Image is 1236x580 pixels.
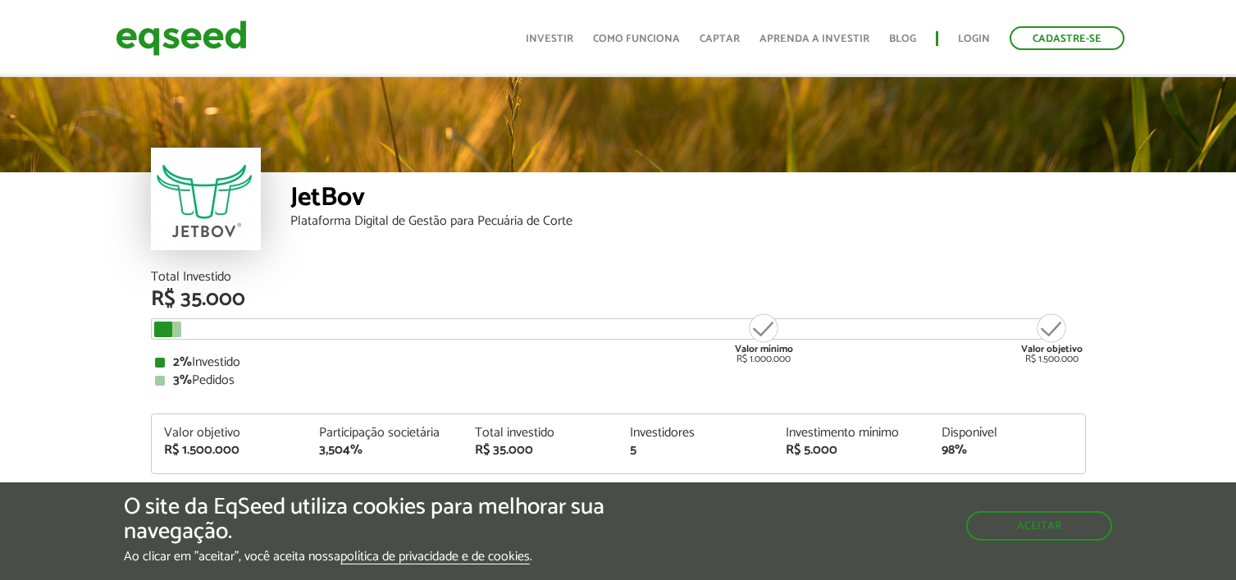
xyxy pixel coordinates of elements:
[124,549,717,564] p: Ao clicar em "aceitar", você aceita nossa .
[889,34,916,44] a: Blog
[958,34,990,44] a: Login
[630,427,761,440] div: Investidores
[319,444,450,457] div: 3,504%
[475,444,606,457] div: R$ 35.000
[942,444,1073,457] div: 98%
[475,427,606,440] div: Total investido
[155,374,1082,387] div: Pedidos
[319,427,450,440] div: Participação societária
[700,34,740,44] a: Captar
[630,444,761,457] div: 5
[1021,312,1083,364] div: R$ 1.500.000
[290,215,1086,228] div: Plataforma Digital de Gestão para Pecuária de Corte
[966,511,1112,541] button: Aceitar
[759,34,869,44] a: Aprenda a investir
[124,495,717,546] h5: O site da EqSeed utiliza cookies para melhorar sua navegação.
[340,550,530,564] a: política de privacidade e de cookies
[151,271,1086,284] div: Total Investido
[155,356,1082,369] div: Investido
[593,34,680,44] a: Como funciona
[786,444,917,457] div: R$ 5.000
[173,351,192,373] strong: 2%
[1021,341,1083,357] strong: Valor objetivo
[733,312,795,364] div: R$ 1.000.000
[164,427,295,440] div: Valor objetivo
[116,16,247,60] img: EqSeed
[151,289,1086,310] div: R$ 35.000
[735,341,793,357] strong: Valor mínimo
[942,427,1073,440] div: Disponível
[173,369,192,391] strong: 3%
[786,427,917,440] div: Investimento mínimo
[290,185,1086,215] div: JetBov
[1010,26,1124,50] a: Cadastre-se
[526,34,573,44] a: Investir
[164,444,295,457] div: R$ 1.500.000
